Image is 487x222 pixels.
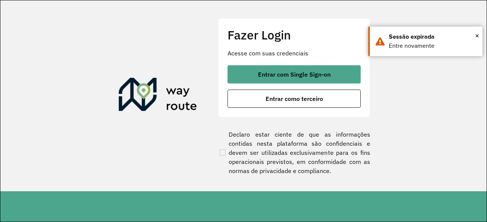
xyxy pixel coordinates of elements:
[218,130,370,175] label: Declaro estar ciente de que as informações contidas nesta plataforma são confidenciais e devem se...
[266,96,323,102] span: Entrar como terceiro
[389,41,477,50] div: Entre novamente
[228,49,361,58] p: Acesse com suas credenciais
[119,78,197,114] img: Roteirizador AmbevTech
[258,71,331,77] span: Entrar com Single Sign-on
[475,30,479,41] button: Close
[228,28,361,42] h2: Fazer Login
[228,90,361,108] button: button
[389,32,477,41] div: Sessão expirada
[475,30,479,41] span: ×
[228,65,361,83] button: button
